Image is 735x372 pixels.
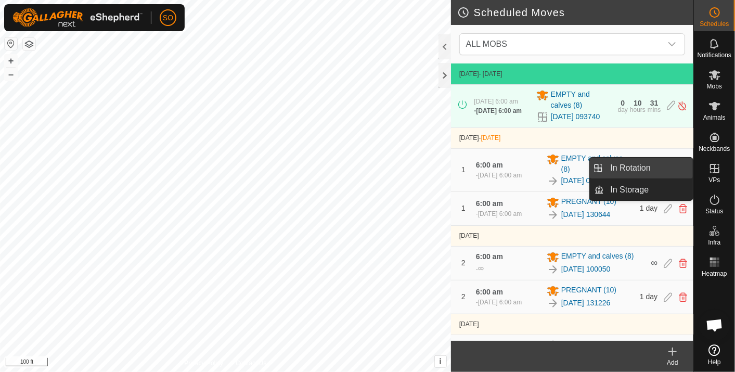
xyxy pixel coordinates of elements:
span: Mobs [707,83,722,89]
span: SO [163,12,173,23]
img: Turn off schedule move [677,100,687,111]
div: Open chat [699,310,730,341]
span: EMPTY and calves (8) [551,89,612,111]
a: [DATE] 100050 [561,264,611,275]
div: hours [630,107,646,113]
span: 6:00 am [476,252,503,261]
span: ALL MOBS [466,40,507,48]
div: - [476,262,484,275]
a: [DATE] 130644 [561,209,611,220]
span: In Storage [611,184,649,196]
span: 1 [461,165,466,174]
span: [DATE] 6:00 am [476,107,522,114]
span: [DATE] [459,134,479,142]
a: [DATE] 093841 [561,175,611,186]
a: In Storage [604,179,693,200]
span: 2 [461,292,466,301]
span: Animals [703,114,726,121]
div: - [474,106,522,116]
span: [DATE] [459,320,479,328]
div: day [618,107,628,113]
span: 1 day [640,204,657,212]
span: ∞ [651,258,657,268]
span: 2 [461,259,466,267]
a: Contact Us [236,358,266,368]
button: Reset Map [5,37,17,50]
span: [DATE] [459,232,479,239]
span: 6:00 am [476,199,503,208]
a: Help [694,340,735,369]
button: Map Layers [23,38,35,50]
div: - [476,171,522,180]
span: 1 [461,204,466,212]
img: To [547,175,559,187]
a: In Rotation [604,158,693,178]
img: To [547,209,559,221]
div: 10 [634,99,642,107]
li: In Storage [590,179,693,200]
span: [DATE] 6:00 am [474,98,518,105]
span: Help [708,359,721,365]
span: ∞ [478,264,484,273]
li: In Rotation [590,158,693,178]
img: To [547,263,559,276]
span: Status [705,208,723,214]
span: Notifications [698,52,731,58]
div: Add [652,358,693,367]
span: - [479,134,501,142]
a: Privacy Policy [184,358,223,368]
span: 6:00 am [476,288,503,296]
a: [DATE] 131226 [561,298,611,309]
span: [DATE] 6:00 am [478,299,522,306]
span: 1 day [640,292,657,301]
div: dropdown trigger [662,34,682,55]
span: In Rotation [611,162,651,174]
span: [DATE] [481,134,501,142]
span: [DATE] [459,70,479,78]
span: VPs [708,177,720,183]
span: Schedules [700,21,729,27]
span: EMPTY and calves (8) [561,251,634,263]
button: i [435,356,446,367]
span: Heatmap [702,271,727,277]
span: Infra [708,239,720,246]
span: PREGNANT (10) [561,285,616,297]
span: ALL MOBS [462,34,662,55]
button: – [5,68,17,81]
span: - [DATE] [479,70,502,78]
span: i [439,357,441,366]
div: 0 [621,99,625,107]
span: [DATE] 6:00 am [478,210,522,217]
img: Gallagher Logo [12,8,143,27]
img: To [547,297,559,310]
span: [DATE] 6:00 am [478,172,522,179]
div: - [476,298,522,307]
div: 31 [650,99,659,107]
span: Neckbands [699,146,730,152]
div: - [476,209,522,219]
a: [DATE] 093740 [551,111,600,122]
span: PREGNANT (10) [561,196,616,209]
span: 6:00 am [476,161,503,169]
span: EMPTY and calves (8) [561,153,634,175]
span: PREGNANT (10) [561,339,616,352]
div: mins [648,107,661,113]
button: + [5,55,17,67]
h2: Scheduled Moves [457,6,693,19]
